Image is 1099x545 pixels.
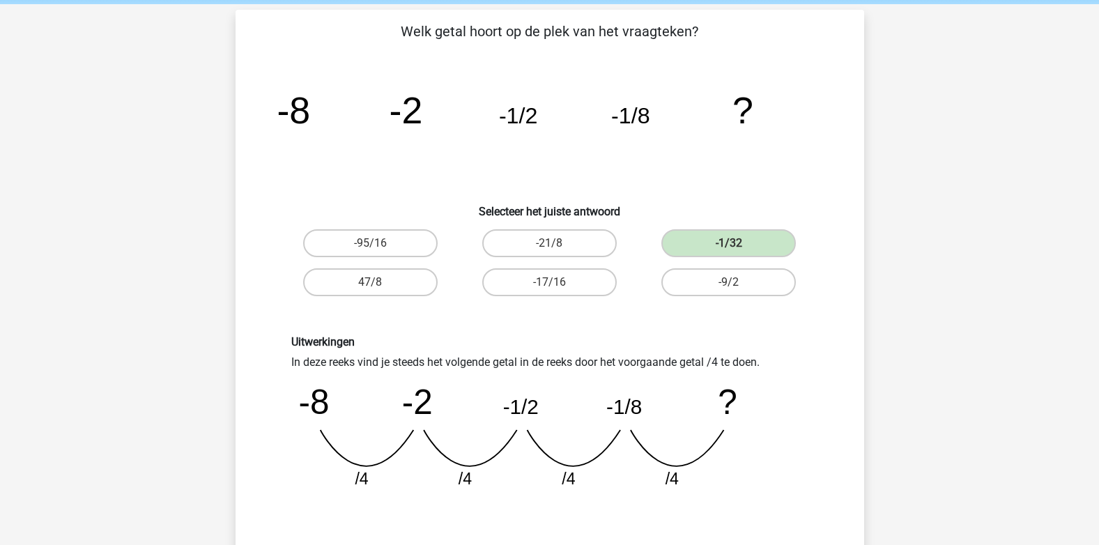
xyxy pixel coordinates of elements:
label: -9/2 [661,268,796,296]
tspan: -2 [389,89,422,131]
tspan: /4 [355,470,368,488]
tspan: ? [732,89,753,131]
tspan: -1/2 [502,395,538,418]
p: Welk getal hoort op de plek van het vraagteken? [258,21,842,42]
label: -1/32 [661,229,796,257]
label: 47/8 [303,268,438,296]
tspan: /4 [562,470,575,488]
tspan: -1/8 [611,103,650,128]
div: In deze reeks vind je steeds het volgende getal in de reeks door het voorgaande getal /4 te doen. [281,335,819,500]
tspan: ? [718,383,737,421]
tspan: -8 [298,383,329,421]
tspan: /4 [458,470,471,488]
tspan: /4 [665,470,678,488]
h6: Selecteer het juiste antwoord [258,194,842,218]
label: -95/16 [303,229,438,257]
label: -17/16 [482,268,617,296]
tspan: -8 [277,89,310,131]
tspan: -2 [401,383,432,421]
label: -21/8 [482,229,617,257]
h6: Uitwerkingen [291,335,808,348]
tspan: -1/2 [498,103,537,128]
tspan: -1/8 [606,395,642,418]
